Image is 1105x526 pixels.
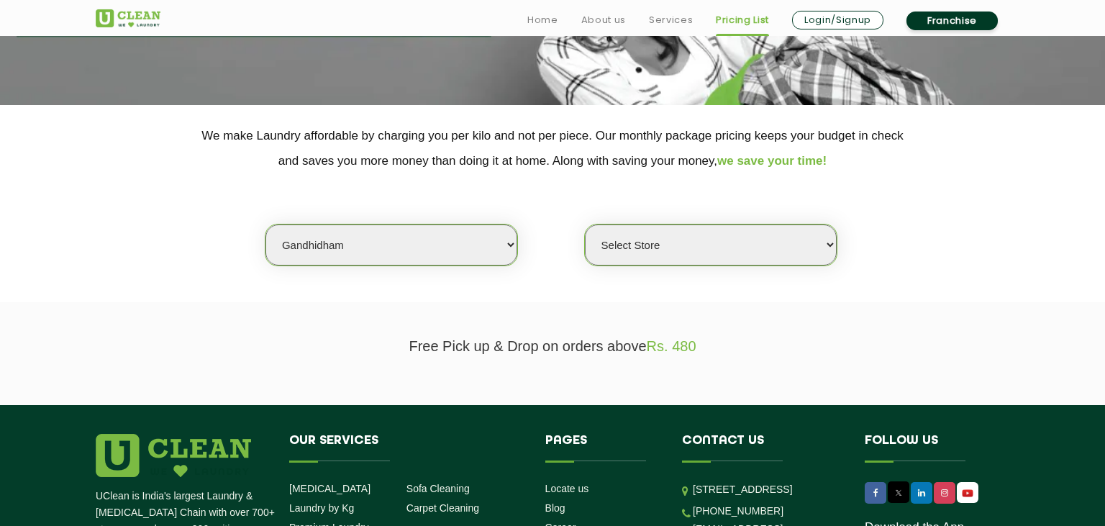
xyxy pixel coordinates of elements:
[649,12,693,29] a: Services
[96,123,1009,173] p: We make Laundry affordable by charging you per kilo and not per piece. Our monthly package pricin...
[693,481,843,498] p: [STREET_ADDRESS]
[545,483,589,494] a: Locate us
[792,11,883,30] a: Login/Signup
[406,483,470,494] a: Sofa Cleaning
[96,434,251,477] img: logo.png
[289,434,524,461] h4: Our Services
[647,338,696,354] span: Rs. 480
[545,502,565,514] a: Blog
[406,502,479,514] a: Carpet Cleaning
[682,434,843,461] h4: Contact us
[865,434,991,461] h4: Follow us
[906,12,998,30] a: Franchise
[96,338,1009,355] p: Free Pick up & Drop on orders above
[289,483,370,494] a: [MEDICAL_DATA]
[527,12,558,29] a: Home
[545,434,661,461] h4: Pages
[693,505,783,517] a: [PHONE_NUMBER]
[96,9,160,27] img: UClean Laundry and Dry Cleaning
[289,502,354,514] a: Laundry by Kg
[716,12,769,29] a: Pricing List
[717,154,827,168] span: we save your time!
[958,486,977,501] img: UClean Laundry and Dry Cleaning
[581,12,626,29] a: About us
